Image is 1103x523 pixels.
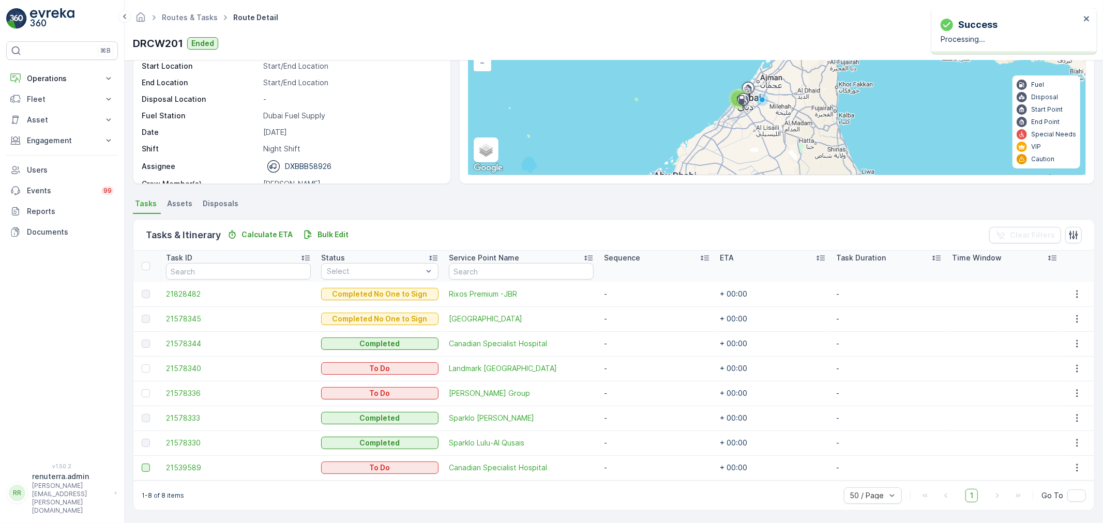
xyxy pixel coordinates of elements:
[958,18,998,32] p: Success
[223,228,297,241] button: Calculate ETA
[599,455,715,480] td: -
[6,463,118,469] span: v 1.50.2
[321,387,439,399] button: To Do
[142,364,150,373] div: Toggle Row Selected
[6,471,118,515] button: RRrenuterra.admin[PERSON_NAME][EMAIL_ADDRESS][PERSON_NAME][DOMAIN_NAME]
[449,388,594,398] a: Al Abbas Group
[321,437,439,449] button: Completed
[449,463,594,473] a: Canadian Specialist Hospital
[449,363,594,374] span: Landmark [GEOGRAPHIC_DATA]
[449,413,594,423] a: Sparklo Lulu-Rashidiya
[449,363,594,374] a: Landmark Premier Hotel
[166,438,311,448] span: 21578330
[321,462,439,474] button: To Do
[599,430,715,455] td: -
[1010,230,1055,240] p: Clear Filters
[449,314,594,324] a: Sparklo Lulu Center Village
[715,406,831,430] td: + 00:00
[831,430,947,455] td: -
[135,198,157,209] span: Tasks
[715,356,831,381] td: + 00:00
[1031,143,1041,151] p: VIP
[9,485,25,501] div: RR
[1031,93,1058,101] p: Disposal
[370,363,390,374] p: To Do
[166,263,311,280] input: Search
[187,37,218,50] button: Ended
[166,413,311,423] span: 21578333
[965,489,978,502] span: 1
[321,253,345,263] p: Status
[166,388,311,398] span: 21578336
[142,315,150,323] div: Toggle Row Selected
[715,282,831,306] td: + 00:00
[1031,130,1076,139] p: Special Needs
[1083,14,1091,24] button: close
[142,414,150,422] div: Toggle Row Selected
[715,381,831,406] td: + 00:00
[831,356,947,381] td: -
[6,201,118,222] a: Reports
[6,68,118,89] button: Operations
[6,8,27,29] img: logo
[831,306,947,331] td: -
[142,78,259,88] p: End Location
[321,313,439,325] button: Completed No One to Sign
[360,413,400,423] p: Completed
[191,38,214,49] p: Ended
[480,58,485,67] span: −
[599,356,715,381] td: -
[715,331,831,356] td: + 00:00
[449,289,594,299] a: Rixos Premium -JBR
[241,229,293,240] p: Calculate ETA
[285,161,331,172] p: DXBBB58926
[941,34,1080,44] p: Processing...
[599,306,715,331] td: -
[263,111,440,121] p: Dubai Fuel Supply
[360,438,400,448] p: Completed
[321,412,439,424] button: Completed
[166,463,311,473] a: 21539589
[715,306,831,331] td: + 00:00
[142,111,259,121] p: Fuel Station
[952,253,1002,263] p: Time Window
[263,78,440,88] p: Start/End Location
[166,339,311,349] a: 21578344
[6,130,118,151] button: Engagement
[333,314,428,324] p: Completed No One to Sign
[103,187,112,195] p: 99
[142,491,184,500] p: 1-8 of 8 items
[263,179,440,189] p: [PERSON_NAME]
[321,362,439,375] button: To Do
[1031,81,1044,89] p: Fuel
[27,115,97,125] p: Asset
[6,180,118,201] a: Events99
[166,289,311,299] a: 21828482
[142,127,259,137] p: Date
[475,55,490,70] a: Zoom Out
[599,331,715,356] td: -
[599,406,715,430] td: -
[360,339,400,349] p: Completed
[469,10,1085,175] div: 0
[27,186,95,196] p: Events
[715,430,831,455] td: + 00:00
[100,47,111,55] p: ⌘B
[30,8,74,29] img: logo_light-DOdMpM7g.png
[449,438,594,448] a: Sparklo Lulu-Al Qusais
[449,253,519,263] p: Service Point Name
[370,388,390,398] p: To Do
[831,282,947,306] td: -
[166,363,311,374] a: 21578340
[142,179,259,189] p: Crew Member(s)
[263,127,440,137] p: [DATE]
[299,228,353,241] button: Bulk Edit
[6,110,118,130] button: Asset
[1031,105,1063,114] p: Start Point
[146,228,221,242] p: Tasks & Itinerary
[321,337,439,350] button: Completed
